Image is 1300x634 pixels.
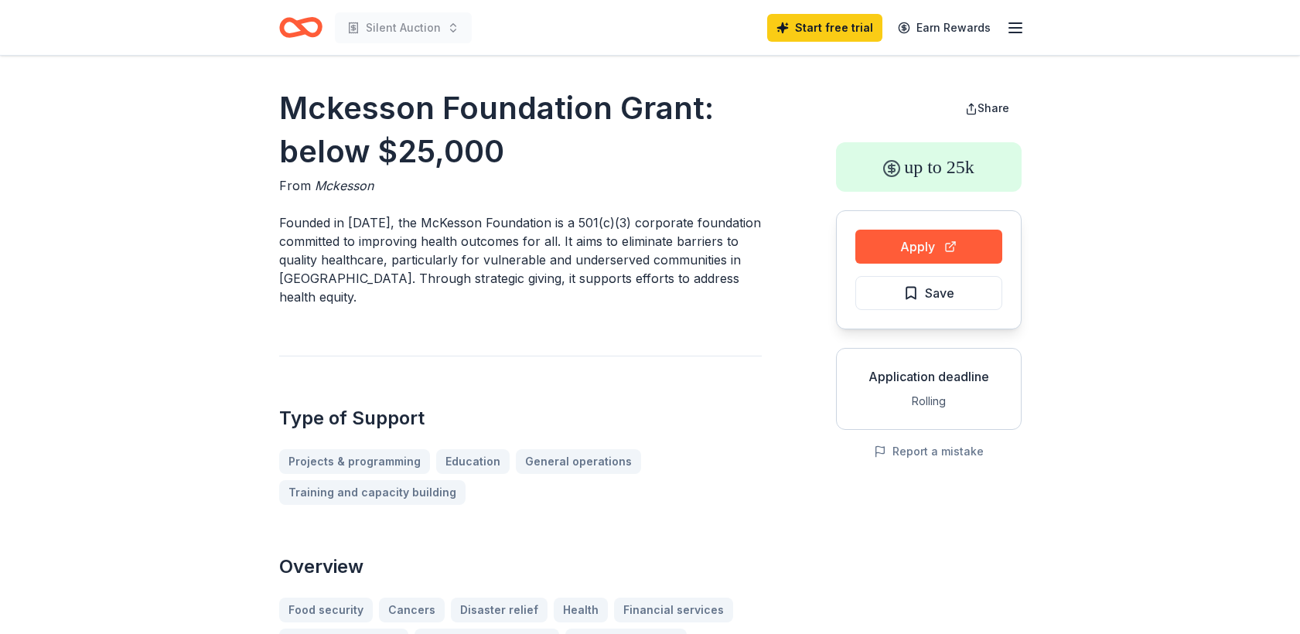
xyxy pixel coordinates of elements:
[279,87,762,173] h1: Mckesson Foundation Grant: below $25,000
[335,12,472,43] button: Silent Auction
[436,449,510,474] a: Education
[366,19,441,37] span: Silent Auction
[855,230,1002,264] button: Apply
[279,176,762,195] div: From
[279,9,322,46] a: Home
[978,101,1009,114] span: Share
[279,213,762,306] p: Founded in [DATE], the McKesson Foundation is a 501(c)(3) corporate foundation committed to impro...
[767,14,882,42] a: Start free trial
[315,178,374,193] span: Mckesson
[849,367,1008,386] div: Application deadline
[279,480,466,505] a: Training and capacity building
[874,442,984,461] button: Report a mistake
[925,283,954,303] span: Save
[889,14,1000,42] a: Earn Rewards
[953,93,1022,124] button: Share
[279,406,762,431] h2: Type of Support
[836,142,1022,192] div: up to 25k
[516,449,641,474] a: General operations
[279,449,430,474] a: Projects & programming
[279,554,762,579] h2: Overview
[849,392,1008,411] div: Rolling
[855,276,1002,310] button: Save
